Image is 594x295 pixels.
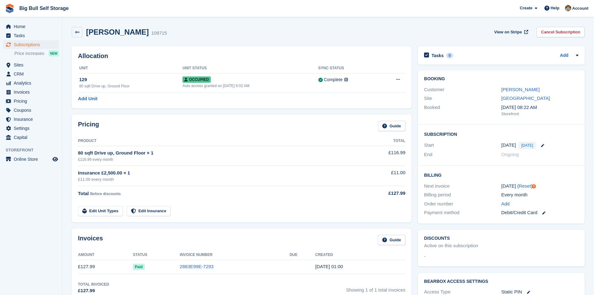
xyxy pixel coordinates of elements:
[324,76,343,83] div: Complete
[501,152,519,157] span: Ongoing
[492,27,529,37] a: View on Stripe
[424,131,578,137] h2: Subscription
[501,209,578,216] div: Debit/Credit Card
[424,183,501,190] div: Next invoice
[378,121,405,131] a: Guide
[565,5,571,11] img: Mike Llewellen Palmer
[3,97,59,106] a: menu
[3,61,59,69] a: menu
[315,250,405,260] th: Created
[432,53,444,58] h2: Tasks
[78,95,97,102] a: Add Unit
[133,264,144,270] span: Paid
[424,86,501,93] div: Customer
[3,31,59,40] a: menu
[14,40,51,49] span: Subscriptions
[424,191,501,199] div: Billing period
[537,27,585,37] a: Cancel Subscription
[3,79,59,87] a: menu
[14,51,44,57] span: Price increases
[3,88,59,96] a: menu
[14,88,51,96] span: Invoices
[572,5,588,12] span: Account
[180,264,213,269] a: 2883E99E-7293
[78,136,355,146] th: Product
[560,52,568,59] a: Add
[151,30,167,37] div: 109715
[78,235,103,245] h2: Invoices
[133,250,180,260] th: Status
[14,50,59,57] a: Price increases NEW
[424,172,578,178] h2: Billing
[424,95,501,102] div: Site
[315,264,343,269] time: 2025-09-26 00:00:04 UTC
[78,63,182,73] th: Unit
[78,121,99,131] h2: Pricing
[3,115,59,124] a: menu
[78,250,133,260] th: Amount
[501,104,578,111] div: [DATE] 08:22 AM
[3,124,59,133] a: menu
[78,191,89,196] span: Total
[14,61,51,69] span: Sites
[424,209,501,216] div: Payment method
[14,70,51,78] span: CRM
[182,63,318,73] th: Unit Status
[79,76,182,83] div: 129
[346,282,405,294] span: Showing 1 of 1 total invoices
[14,155,51,164] span: Online Store
[3,40,59,49] a: menu
[355,166,405,186] td: £11.00
[5,4,14,13] img: stora-icon-8386f47178a22dfd0bd8f6a31ec36ba5ce8667c1dd55bd0f319d3a0aa187defe.svg
[520,5,532,11] span: Create
[355,190,405,197] div: £127.99
[355,146,405,165] td: £116.99
[78,260,133,274] td: £127.99
[78,52,405,60] h2: Allocation
[519,183,531,189] a: Reset
[501,183,578,190] div: [DATE] ( )
[14,79,51,87] span: Analytics
[78,206,123,216] a: Edit Unit Types
[551,5,559,11] span: Help
[424,279,578,284] h2: BearBox Access Settings
[501,87,540,92] a: [PERSON_NAME]
[6,147,62,153] span: Storefront
[78,157,355,162] div: £116.99 every month
[424,151,501,158] div: End
[78,176,355,183] div: £11.00 every month
[51,155,59,163] a: Preview store
[17,3,71,13] a: Big Bull Self Storage
[501,111,578,117] div: Storefront
[14,115,51,124] span: Insurance
[424,242,478,249] div: Active on this subscription
[3,133,59,142] a: menu
[446,53,453,58] div: 0
[501,142,516,149] time: 2025-09-26 00:00:00 UTC
[424,236,578,241] h2: Discounts
[3,70,59,78] a: menu
[78,282,109,287] div: Total Invoiced
[14,31,51,40] span: Tasks
[49,50,59,57] div: NEW
[78,150,355,157] div: 80 sqft Drive up, Ground Floor × 1
[14,133,51,142] span: Capital
[290,250,315,260] th: Due
[182,76,210,83] span: Occupied
[14,22,51,31] span: Home
[494,29,522,35] span: View on Stripe
[318,63,379,73] th: Sync Status
[501,191,578,199] div: Every month
[424,76,578,81] h2: Booking
[519,142,536,149] span: [DATE]
[127,206,171,216] a: Edit Insurance
[3,155,59,164] a: menu
[78,170,355,177] div: Insurance £2,500.00 × 1
[14,106,51,115] span: Coupons
[14,124,51,133] span: Settings
[90,192,121,196] span: Before discounts
[3,22,59,31] a: menu
[344,78,348,81] img: icon-info-grey-7440780725fd019a000dd9b08b2336e03edf1995a4989e88bcd33f0948082b44.svg
[424,253,426,260] span: -
[3,106,59,115] a: menu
